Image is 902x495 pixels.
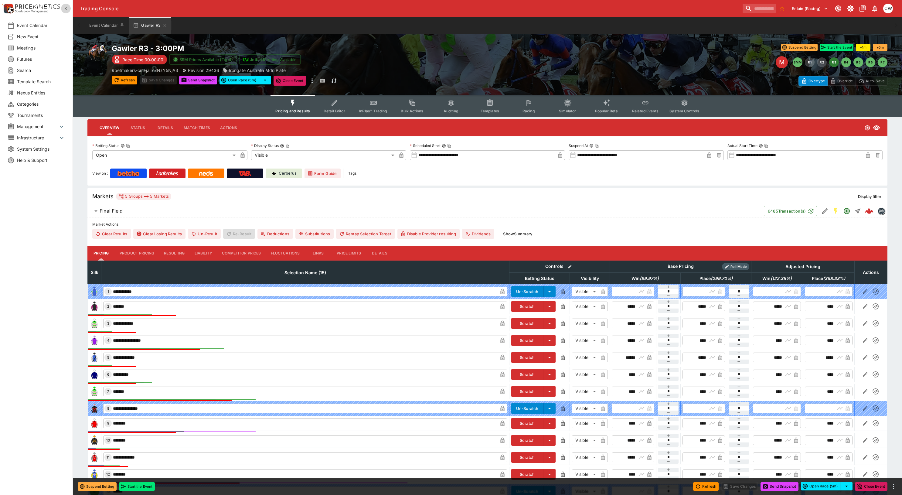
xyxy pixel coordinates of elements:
button: Edit Detail [819,206,830,217]
img: Betcha [117,171,139,176]
span: 2 [106,304,111,309]
button: Fluctuations [266,246,305,261]
span: excl. Emergencies (122.38%) [756,275,798,282]
p: Copy To Clipboard [112,67,178,73]
span: 5 [106,355,111,360]
span: excl. Emergencies (99.97%) [625,275,665,282]
button: Documentation [857,3,868,14]
span: 4 [106,338,111,343]
p: Overtype [808,78,825,84]
th: Silk [88,261,101,284]
button: No Bookmarks [777,4,787,13]
p: Revision 29436 [188,67,219,73]
span: Popular Bets [595,109,618,113]
img: TabNZ [239,171,251,176]
span: 8 [106,406,111,411]
button: Actions [215,121,242,135]
img: runner 2 [90,302,99,311]
button: R6 [866,57,875,67]
button: Suspend Betting [781,44,818,51]
img: runner 3 [90,319,99,328]
img: runner 10 [90,435,99,445]
span: Auditing [444,109,458,113]
span: Re-Result [223,229,255,239]
button: Overview [95,121,124,135]
h6: Final Field [100,208,123,214]
span: Template Search [17,78,65,85]
span: Detail Editor [324,109,345,113]
button: Display filter [854,192,885,201]
button: Close Event [274,76,306,86]
a: Form Guide [305,169,341,178]
button: Disable Provider resulting [397,229,460,239]
button: Un-Scratch [511,286,544,297]
p: Suspend At [569,143,588,148]
div: Visible [572,469,598,479]
button: R2 [817,57,827,67]
button: Clear Results [92,229,131,239]
th: Adjusted Pricing [751,261,854,272]
button: Price Limits [332,246,366,261]
p: Actual Start Time [727,143,757,148]
button: Remap Selection Target [336,229,395,239]
button: more [308,76,316,86]
span: Categories [17,101,65,107]
th: Controls [509,261,610,272]
span: InPlay™ Trading [359,109,387,113]
span: Visibility [574,275,606,282]
span: Management [17,123,58,130]
button: Notifications [869,3,880,14]
button: Copy To Clipboard [764,144,768,148]
img: runner 4 [90,336,99,345]
span: 9 [106,421,111,425]
button: Gawler R3 [129,17,171,34]
img: runner 7 [90,387,99,396]
div: Visible [572,319,598,328]
button: Close Event [855,482,887,491]
h2: Copy To Clipboard [112,44,500,53]
button: Send Snapshot [761,482,798,491]
button: Suspend Betting [78,482,117,491]
button: R1 [805,57,815,67]
button: more [890,483,897,490]
button: Toggle light/dark mode [845,3,856,14]
span: 6 [106,372,111,377]
div: 5 Groups 5 Markets [118,193,169,200]
button: Copy To Clipboard [447,144,451,148]
button: Suspend AtCopy To Clipboard [589,144,594,148]
em: ( 122.38 %) [771,275,792,282]
button: Liability [190,246,217,261]
p: Auto-Save [866,78,885,84]
button: Betting StatusCopy To Clipboard [121,144,125,148]
img: PriceKinetics [15,4,60,9]
img: runner 12 [90,469,99,479]
button: Un-Result [188,229,220,239]
button: Scratch [511,301,544,312]
div: Edit Meeting [776,56,788,68]
img: horse_racing.png [87,44,107,63]
span: System Controls [669,109,699,113]
button: Match Times [179,121,215,135]
button: Scratch [511,386,544,397]
p: Scheduled Start [410,143,441,148]
button: Display StatusCopy To Clipboard [280,144,284,148]
img: runner 11 [90,452,99,462]
img: runner 8 [90,404,99,413]
button: Christopher Winter [881,2,895,15]
button: R7 [878,57,887,67]
button: Final Field [87,205,764,217]
span: Betting Status [518,275,561,282]
img: runner 6 [90,370,99,379]
button: Copy To Clipboard [285,144,290,148]
div: split button [220,76,271,84]
span: 12 [105,472,111,476]
div: Visible [572,452,598,462]
button: Status [124,121,151,135]
img: Cerberus [271,171,276,176]
h5: Markets [92,193,114,200]
span: excl. Emergencies (299.70%) [693,275,739,282]
span: Futures [17,56,65,62]
button: Actual Start TimeCopy To Clipboard [759,144,763,148]
span: Nexus Entities [17,90,65,96]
